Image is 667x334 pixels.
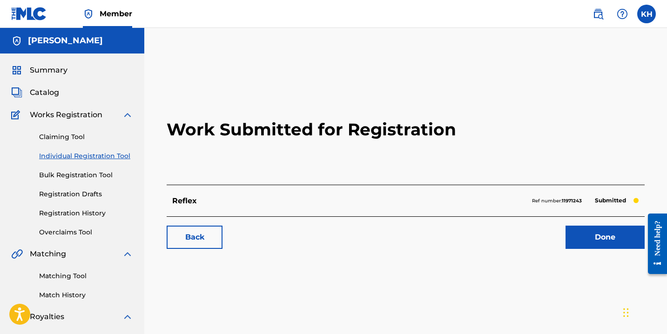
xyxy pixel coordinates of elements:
img: help [617,8,628,20]
span: Matching [30,248,66,260]
img: expand [122,311,133,322]
img: expand [122,109,133,120]
img: Works Registration [11,109,23,120]
p: Reflex [172,195,197,207]
img: expand [122,248,133,260]
span: Royalties [30,311,64,322]
a: Done [566,226,645,249]
a: Public Search [589,5,607,23]
a: Registration History [39,208,133,218]
a: Match History [39,290,133,300]
div: Help [613,5,632,23]
p: Ref number: [532,197,582,205]
span: Catalog [30,87,59,98]
img: Accounts [11,35,22,47]
a: Individual Registration Tool [39,151,133,161]
a: Overclaims Tool [39,227,133,237]
a: SummarySummary [11,65,67,76]
img: Summary [11,65,22,76]
p: Submitted [590,194,631,207]
a: Bulk Registration Tool [39,170,133,180]
span: Works Registration [30,109,102,120]
h2: Work Submitted for Registration [167,74,645,185]
a: Registration Drafts [39,189,133,199]
div: Drag [623,299,629,327]
img: Catalog [11,87,22,98]
div: User Menu [637,5,656,23]
a: Matching Tool [39,271,133,281]
a: CatalogCatalog [11,87,59,98]
img: Top Rightsholder [83,8,94,20]
h5: Kevin M Hanes [28,35,103,46]
iframe: Resource Center [641,206,667,282]
strong: 11971243 [562,198,582,204]
a: Back [167,226,222,249]
img: Matching [11,248,23,260]
img: MLC Logo [11,7,47,20]
img: search [593,8,604,20]
iframe: Chat Widget [620,289,667,334]
a: Claiming Tool [39,132,133,142]
span: Summary [30,65,67,76]
span: Member [100,8,132,19]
